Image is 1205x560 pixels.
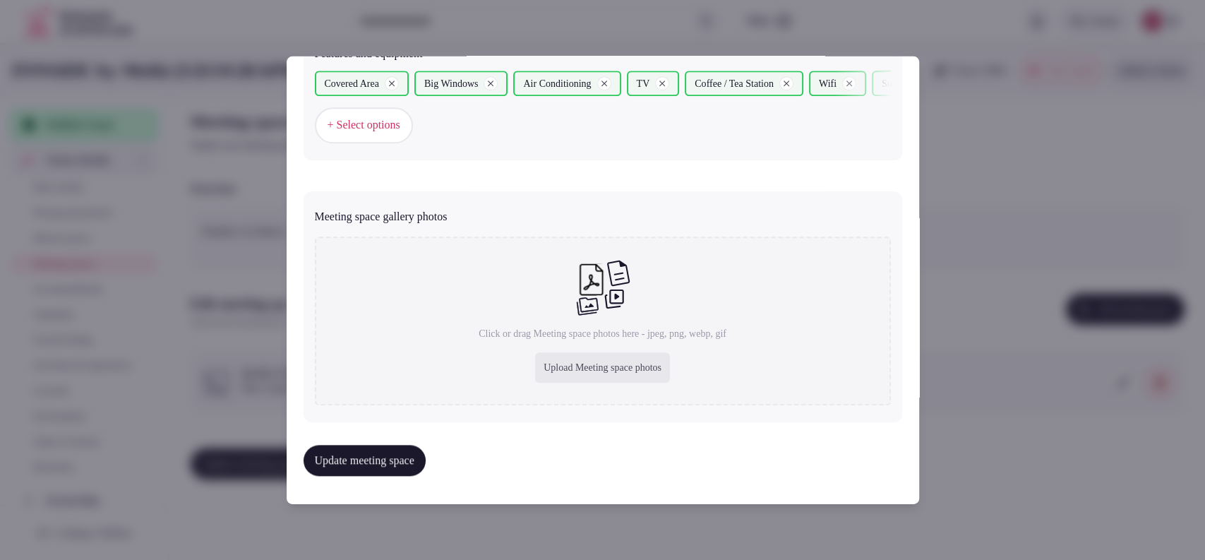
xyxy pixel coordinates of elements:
div: Big Windows [414,71,508,96]
p: Click or drag Meeting space photos here - jpeg, png, webp, gif [479,327,726,341]
div: Coffee / Tea Station [685,71,803,96]
div: Air Conditioning [513,71,621,96]
div: Sound System [872,71,969,96]
span: + Select options [328,117,400,133]
div: Meeting space gallery photos [315,203,891,225]
button: + Select options [315,107,413,143]
div: Wifi [809,71,866,96]
button: Update meeting space [304,445,426,476]
div: Covered Area [315,71,409,96]
div: TV [627,71,680,96]
label: Features and equipment [315,48,891,59]
div: Upload Meeting space photos [535,352,670,383]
